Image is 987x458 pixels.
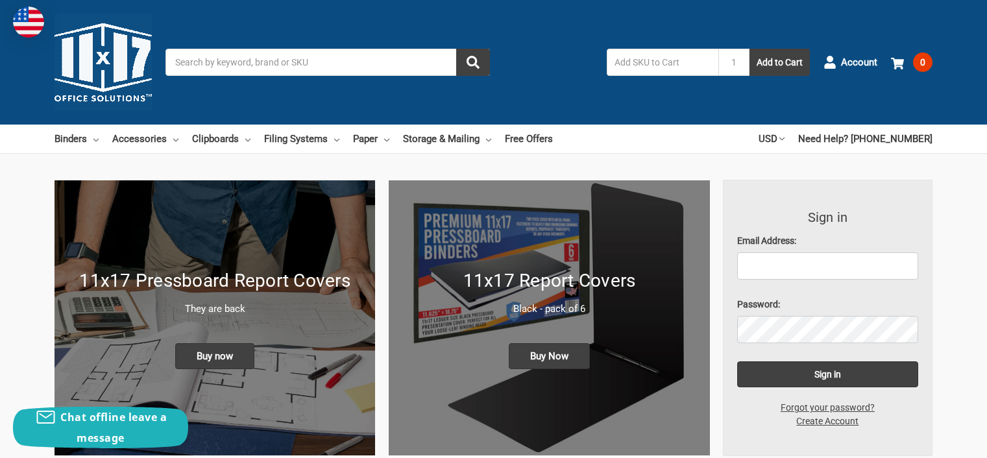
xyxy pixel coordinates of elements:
a: USD [759,125,785,153]
a: Account [823,45,877,79]
a: Accessories [112,125,178,153]
h1: 11x17 Report Covers [402,267,696,295]
a: Free Offers [505,125,553,153]
p: They are back [68,302,361,317]
a: Filing Systems [264,125,339,153]
input: Search by keyword, brand or SKU [165,49,490,76]
img: 11x17.com [55,14,152,111]
span: Chat offline leave a message [60,410,167,445]
label: Password: [737,298,919,311]
a: Need Help? [PHONE_NUMBER] [798,125,932,153]
button: Chat offline leave a message [13,407,188,448]
p: Black - pack of 6 [402,302,696,317]
img: duty and tax information for United States [13,6,44,38]
h3: Sign in [737,208,919,227]
label: Email Address: [737,234,919,248]
a: 0 [891,45,932,79]
a: New 11x17 Pressboard Binders 11x17 Pressboard Report Covers They are back Buy now [55,180,375,455]
input: Add SKU to Cart [607,49,718,76]
img: 11x17 Report Covers [389,180,709,455]
a: 11x17 Report Covers 11x17 Report Covers Black - pack of 6 Buy Now [389,180,709,455]
a: Paper [353,125,389,153]
span: 0 [913,53,932,72]
button: Add to Cart [749,49,810,76]
a: Clipboards [192,125,250,153]
span: Buy Now [509,343,590,369]
a: Binders [55,125,99,153]
a: Storage & Mailing [403,125,491,153]
span: Account [841,55,877,70]
img: New 11x17 Pressboard Binders [55,180,375,455]
h1: 11x17 Pressboard Report Covers [68,267,361,295]
span: Buy now [175,343,254,369]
